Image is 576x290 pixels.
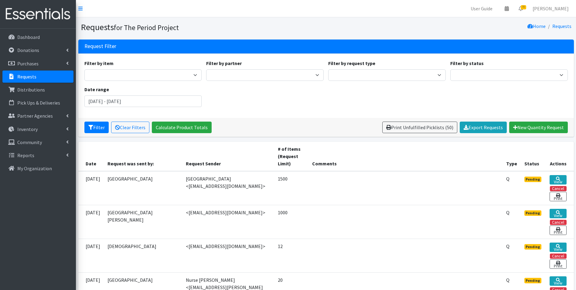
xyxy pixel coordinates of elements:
a: Distributions [2,84,73,96]
a: Clear Filters [111,122,149,133]
a: Purchases [2,57,73,70]
a: Print Unfulfilled Picklists (50) [382,122,457,133]
a: View [550,276,566,286]
span: Pending [524,210,542,216]
abbr: Quantity [506,243,510,249]
a: Community [2,136,73,148]
p: Purchases [17,60,39,67]
th: Type [503,142,521,171]
abbr: Quantity [506,209,510,216]
button: Cancel [550,186,567,191]
a: New Quantity Request [509,122,568,133]
label: Filter by partner [206,60,242,67]
td: <[EMAIL_ADDRESS][DOMAIN_NAME]> [182,205,274,239]
a: Donations [2,44,73,56]
th: Comments [308,142,502,171]
span: Pending [524,177,542,182]
p: Inventory [17,126,38,132]
a: Print [550,192,566,201]
p: Community [17,139,42,145]
span: 70 [521,5,526,9]
a: Calculate Product Totals [152,122,212,133]
a: Inventory [2,123,73,135]
td: [GEOGRAPHIC_DATA][PERSON_NAME] [104,205,182,239]
a: 70 [514,2,528,15]
a: Dashboard [2,31,73,43]
p: Donations [17,47,39,53]
a: Pick Ups & Deliveries [2,97,73,109]
button: Cancel [550,220,567,225]
a: Print [550,226,566,235]
button: Cancel [550,254,567,259]
td: [GEOGRAPHIC_DATA] [104,171,182,205]
img: HumanEssentials [2,4,73,24]
p: Dashboard [17,34,40,40]
a: Requests [552,23,571,29]
a: Partner Agencies [2,110,73,122]
label: Date range [84,86,109,93]
th: Status [521,142,546,171]
th: # of Items (Request Limit) [274,142,308,171]
th: Request Sender [182,142,274,171]
p: Pick Ups & Deliveries [17,100,60,106]
small: for The Period Project [114,23,179,32]
td: 12 [274,239,308,272]
a: [PERSON_NAME] [528,2,574,15]
th: Request was sent by: [104,142,182,171]
h3: Request Filter [84,43,116,50]
th: Date [78,142,104,171]
label: Filter by request type [328,60,375,67]
td: [GEOGRAPHIC_DATA] <[EMAIL_ADDRESS][DOMAIN_NAME]> [182,171,274,205]
a: User Guide [466,2,497,15]
td: 1000 [274,205,308,239]
td: <[EMAIL_ADDRESS][DOMAIN_NAME]> [182,239,274,272]
td: 1500 [274,171,308,205]
p: Partner Agencies [17,113,53,119]
a: View [550,209,566,218]
p: My Organization [17,165,52,171]
th: Actions [546,142,574,171]
a: View [550,175,566,185]
p: Requests [17,74,36,80]
td: [DEMOGRAPHIC_DATA] [104,239,182,272]
label: Filter by status [450,60,484,67]
abbr: Quantity [506,176,510,182]
a: Reports [2,149,73,161]
span: Pending [524,244,542,250]
span: Pending [524,278,542,283]
a: Export Requests [460,122,507,133]
input: January 1, 2011 - December 31, 2011 [84,95,202,107]
td: [DATE] [78,205,104,239]
a: View [550,243,566,252]
p: Reports [17,152,34,158]
p: Distributions [17,87,45,93]
button: Filter [84,122,109,133]
abbr: Quantity [506,277,510,283]
a: My Organization [2,162,73,174]
h1: Requests [81,22,324,33]
td: [DATE] [78,171,104,205]
label: Filter by item [84,60,114,67]
a: Print [550,259,566,269]
td: [DATE] [78,239,104,272]
a: Home [527,23,546,29]
a: Requests [2,71,73,83]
